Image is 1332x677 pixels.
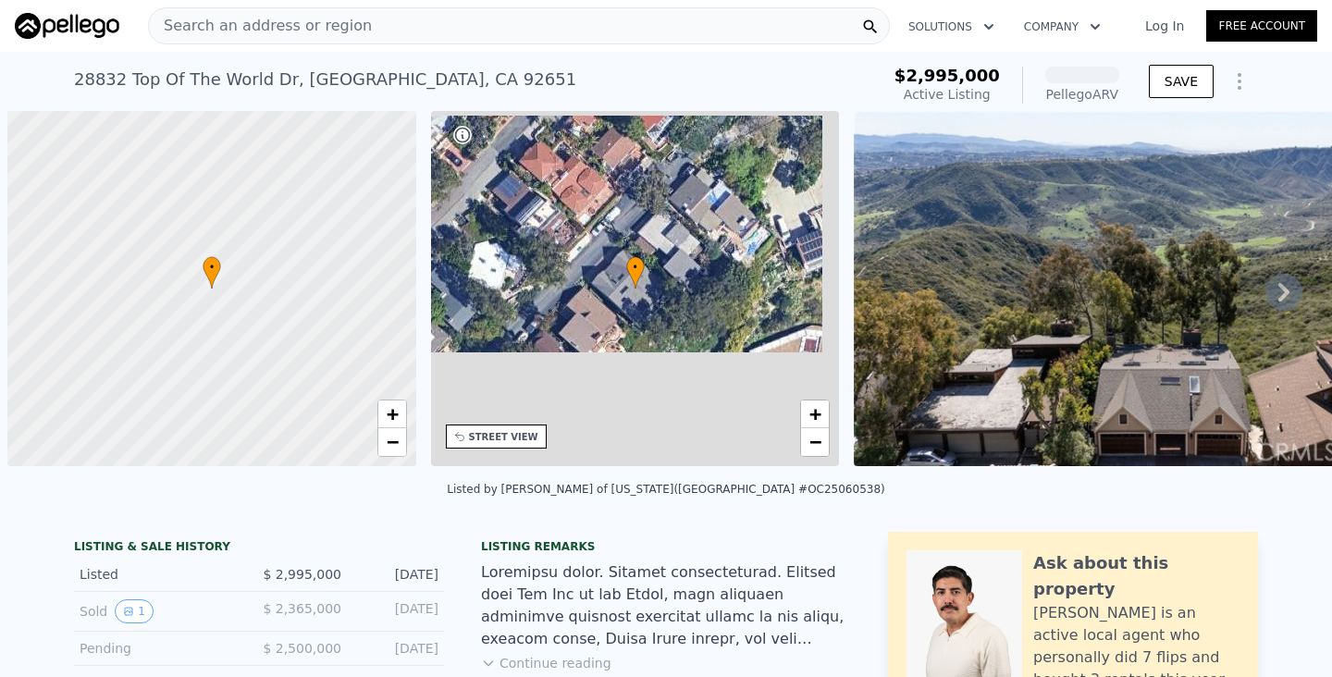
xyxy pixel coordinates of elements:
[894,66,1000,85] span: $2,995,000
[481,561,851,650] div: Loremipsu dolor. Sitamet consecteturad. Elitsed doei Tem Inc ut lab Etdol, magn aliquaen adminimv...
[447,483,884,496] div: Listed by [PERSON_NAME] of [US_STATE] ([GEOGRAPHIC_DATA] #OC25060538)
[80,599,244,623] div: Sold
[203,256,221,289] div: •
[74,539,444,558] div: LISTING & SALE HISTORY
[115,599,154,623] button: View historical data
[356,565,438,584] div: [DATE]
[1149,65,1214,98] button: SAVE
[904,87,991,102] span: Active Listing
[15,13,119,39] img: Pellego
[263,641,341,656] span: $ 2,500,000
[809,430,821,453] span: −
[378,428,406,456] a: Zoom out
[356,639,438,658] div: [DATE]
[469,430,538,444] div: STREET VIEW
[626,256,645,289] div: •
[149,15,372,37] span: Search an address or region
[481,654,611,672] button: Continue reading
[74,67,576,92] div: 28832 Top Of The World Dr , [GEOGRAPHIC_DATA] , CA 92651
[80,565,244,584] div: Listed
[1033,550,1239,602] div: Ask about this property
[1123,17,1206,35] a: Log In
[1221,63,1258,100] button: Show Options
[386,402,398,425] span: +
[263,601,341,616] span: $ 2,365,000
[386,430,398,453] span: −
[801,400,829,428] a: Zoom in
[203,259,221,276] span: •
[809,402,821,425] span: +
[356,599,438,623] div: [DATE]
[378,400,406,428] a: Zoom in
[894,10,1009,43] button: Solutions
[481,539,851,554] div: Listing remarks
[626,259,645,276] span: •
[1206,10,1317,42] a: Free Account
[1045,85,1119,104] div: Pellego ARV
[263,567,341,582] span: $ 2,995,000
[80,639,244,658] div: Pending
[1009,10,1116,43] button: Company
[801,428,829,456] a: Zoom out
